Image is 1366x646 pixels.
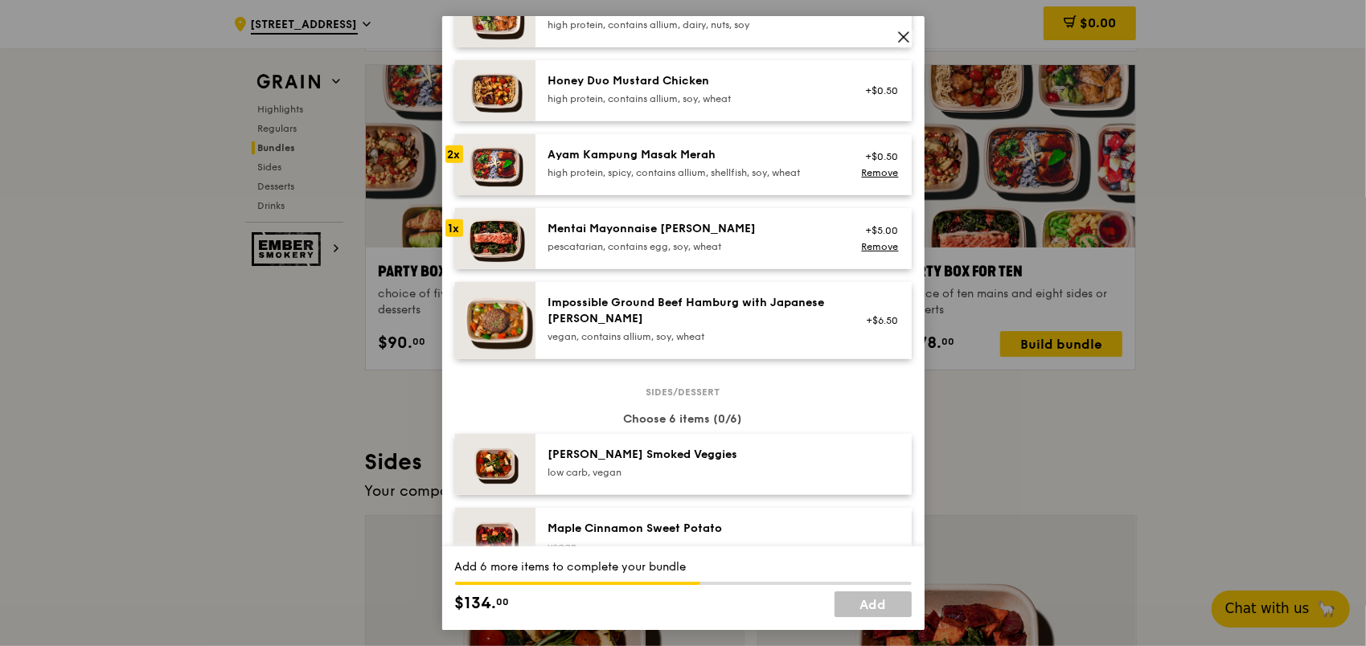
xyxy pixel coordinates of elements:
div: Impossible Ground Beef Hamburg with Japanese [PERSON_NAME] [548,295,837,327]
a: Remove [861,241,898,252]
img: daily_normal_Maple_Cinnamon_Sweet_Potato__Horizontal_.jpg [455,508,535,569]
div: high protein, contains allium, soy, wheat [548,92,837,105]
div: Add 6 more items to complete your bundle [455,559,912,575]
span: Sides/dessert [640,386,727,399]
img: daily_normal_HORZ-Impossible-Hamburg-With-Japanese-Curry.jpg [455,282,535,359]
div: 1x [445,219,463,237]
div: Maple Cinnamon Sweet Potato [548,521,837,537]
div: high protein, contains allium, dairy, nuts, soy [548,18,837,31]
div: +$0.50 [856,150,899,163]
a: Add [835,591,912,617]
div: Mentai Mayonnaise [PERSON_NAME] [548,221,837,237]
div: vegan, contains allium, soy, wheat [548,330,837,343]
a: Remove [861,167,898,178]
div: high protein, spicy, contains allium, shellfish, soy, wheat [548,166,837,179]
div: Choose 6 items (0/6) [455,411,912,427]
img: daily_normal_Mentai-Mayonnaise-Aburi-Salmon-HORZ.jpg [455,208,535,269]
div: Honey Duo Mustard Chicken [548,73,837,89]
div: +$5.00 [856,224,899,237]
img: daily_normal_Honey_Duo_Mustard_Chicken__Horizontal_.jpg [455,60,535,121]
span: 00 [497,595,510,608]
div: +$6.50 [856,314,899,327]
div: +$0.50 [856,84,899,97]
span: $134. [455,591,497,615]
div: Ayam Kampung Masak Merah [548,147,837,163]
img: daily_normal_Thyme-Rosemary-Zucchini-HORZ.jpg [455,434,535,495]
div: vegan [548,540,837,553]
div: [PERSON_NAME] Smoked Veggies [548,447,837,463]
div: low carb, vegan [548,466,837,479]
img: daily_normal_Ayam_Kampung_Masak_Merah_Horizontal_.jpg [455,134,535,195]
div: 2x [445,145,463,163]
div: pescatarian, contains egg, soy, wheat [548,240,837,253]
